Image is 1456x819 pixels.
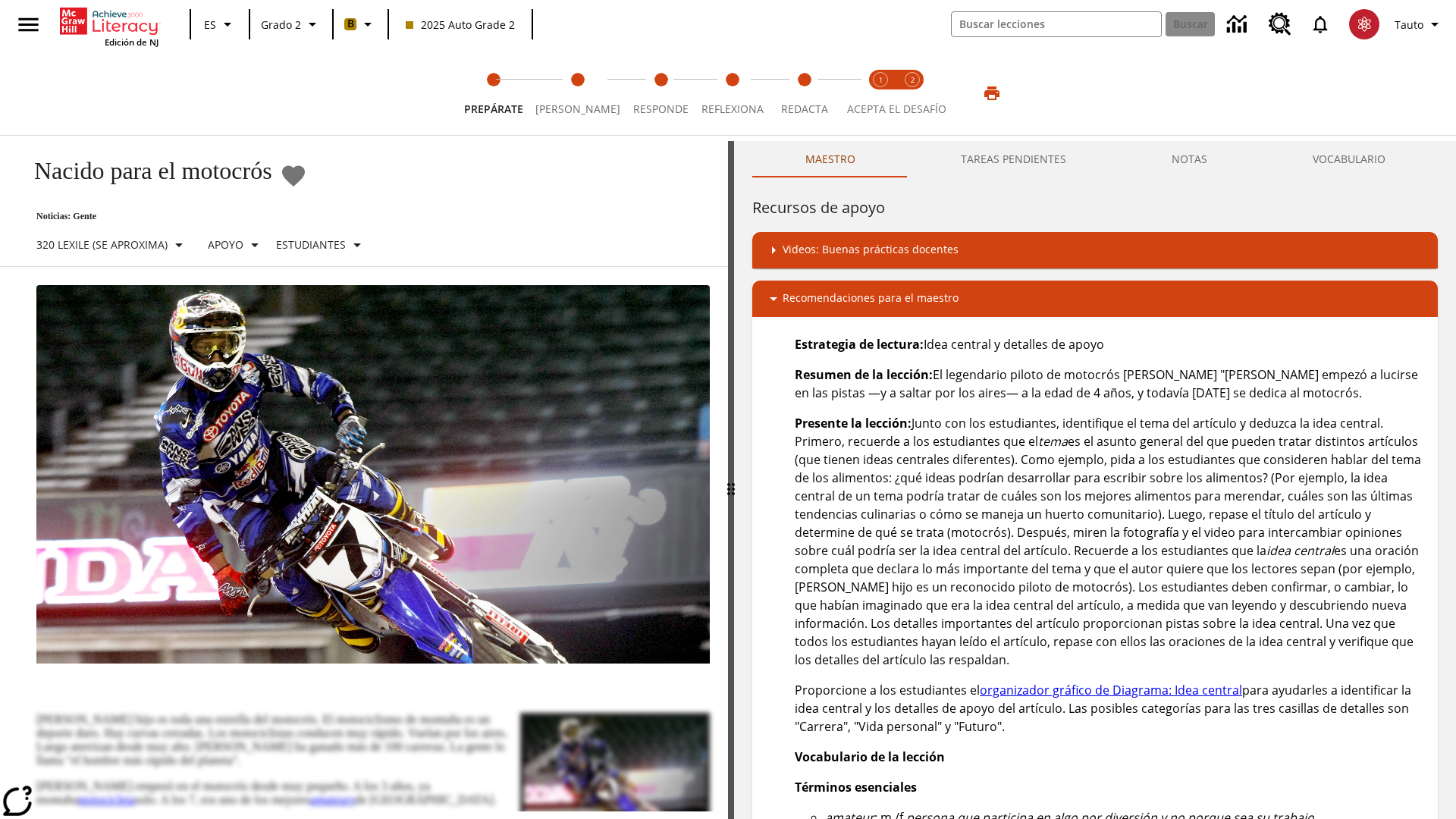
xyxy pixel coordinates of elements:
[1038,433,1068,450] em: tema
[752,141,908,177] button: Maestro
[701,102,764,116] span: Reflexiona
[795,366,1426,402] p: El legendario piloto de motocrós [PERSON_NAME] "[PERSON_NAME] empezó a lucirse en las pistas —y a...
[1301,5,1340,44] a: Notificaciones
[728,141,734,819] div: Pulsa la tecla de intro o la barra espaciadora y luego presiona las flechas de derecha e izquierd...
[752,232,1438,268] div: Videos: Buenas prácticas docentes
[890,52,934,135] button: Acepta el desafío contesta step 2 of 2
[30,231,194,259] button: Seleccione Lexile, 320 Lexile (Se aproxima)
[752,281,1438,317] div: Recomendaciones para el maestro
[105,36,158,48] span: Edición de NJ
[752,141,1438,177] div: Instructional Panel Tabs
[280,162,307,189] button: Añadir a mis Favoritas - Nacido para el motocrós
[1266,542,1334,559] em: idea central
[781,102,828,116] span: Redacta
[795,779,917,795] strong: Términos esenciales
[689,52,776,135] button: Reflexiona step 4 of 5
[1260,141,1438,177] button: VOCABULARIO
[908,141,1119,177] button: TAREAS PENDIENTES
[406,17,515,33] span: 2025 Auto Grade 2
[879,75,883,85] text: 1
[464,102,523,116] span: Prepárate
[1260,4,1301,45] a: Centro de recursos, Se abrirá en una pestaña nueva.
[783,290,959,308] p: Recomendaciones para el maestro
[734,141,1456,819] div: activity
[911,75,915,85] text: 2
[276,237,346,253] p: Estudiantes
[980,682,1242,698] a: organizador gráfico de Diagrama: Idea central
[6,2,51,47] button: Abrir el menú lateral
[535,102,620,116] span: [PERSON_NAME]
[795,681,1426,736] p: Proporcione a los estudiantes el para ayudarles a identificar la idea central y los detalles de a...
[1218,4,1260,45] a: Centro de información
[202,231,270,259] button: Tipo de apoyo, Apoyo
[452,52,535,135] button: Prepárate step 1 of 5
[60,5,158,48] div: Portada
[795,335,1426,353] p: Idea central y detalles de apoyo
[1340,5,1389,44] button: Escoja un nuevo avatar
[255,11,328,38] button: Grado: Grado 2, Elige un grado
[1395,17,1423,33] span: Tauto
[523,52,632,135] button: Lee step 2 of 5
[208,237,243,253] p: Apoyo
[347,14,354,33] span: B
[858,52,902,135] button: Acepta el desafío lee step 1 of 2
[204,17,216,33] span: ES
[952,12,1161,36] input: Buscar campo
[620,52,701,135] button: Responde step 3 of 5
[36,237,168,253] p: 320 Lexile (Se aproxima)
[795,336,924,353] strong: Estrategia de lectura:
[1349,9,1379,39] img: avatar image
[795,414,1426,669] p: Junto con los estudiantes, identifique el tema del artículo y deduzca la idea central. Primero, r...
[1389,11,1450,38] button: Perfil/Configuración
[764,52,845,135] button: Redacta step 5 of 5
[795,366,933,383] strong: Resumen de la lección:
[338,11,383,38] button: Boost El color de la clase es anaranjado claro. Cambiar el color de la clase.
[795,415,912,431] strong: Presente la lección:
[633,102,689,116] span: Responde
[968,80,1016,107] button: Imprimir
[1119,141,1260,177] button: NOTAS
[18,211,372,222] p: Noticias: Gente
[18,157,272,185] h1: Nacido para el motocrós
[783,241,959,259] p: Videos: Buenas prácticas docentes
[270,231,372,259] button: Seleccionar estudiante
[196,11,244,38] button: Lenguaje: ES, Selecciona un idioma
[261,17,301,33] span: Grado 2
[36,285,710,664] img: El corredor de motocrós James Stewart vuela por los aires en su motocicleta de montaña
[795,748,945,765] strong: Vocabulario de la lección
[752,196,1438,220] h6: Recursos de apoyo
[847,102,946,116] span: ACEPTA EL DESAFÍO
